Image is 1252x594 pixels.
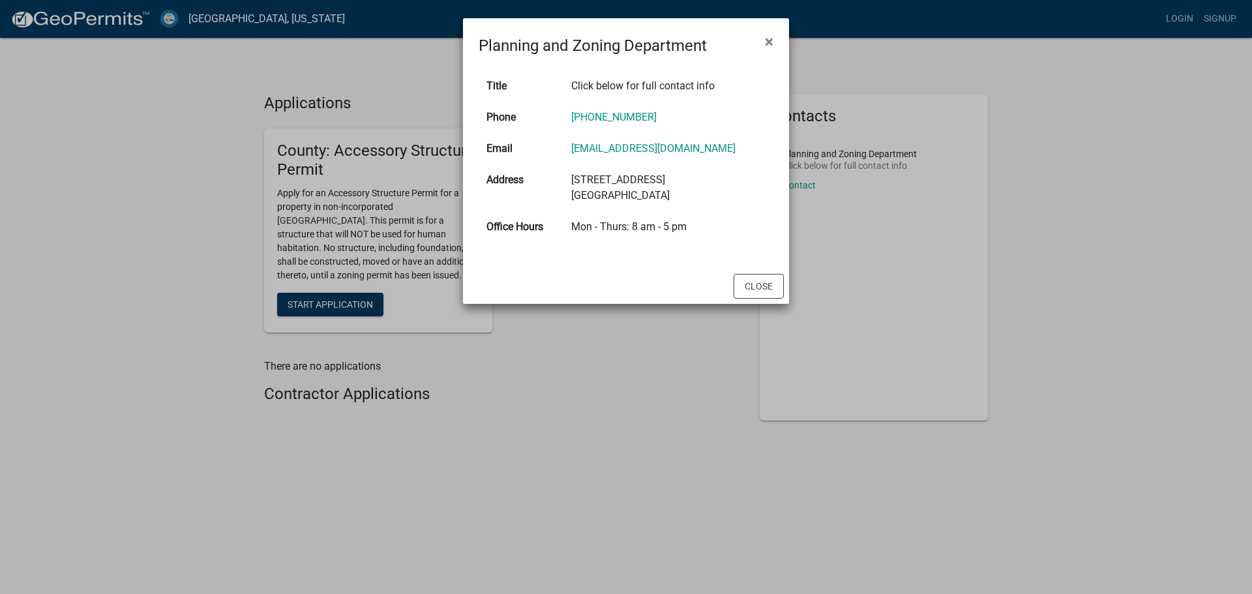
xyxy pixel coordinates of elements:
[563,164,773,211] td: [STREET_ADDRESS] [GEOGRAPHIC_DATA]
[734,274,784,299] button: Close
[479,70,563,102] th: Title
[571,142,736,155] a: [EMAIL_ADDRESS][DOMAIN_NAME]
[479,211,563,243] th: Office Hours
[479,34,707,57] h4: Planning and Zoning Department
[765,33,773,51] span: ×
[571,219,766,235] div: Mon - Thurs: 8 am - 5 pm
[754,23,784,60] button: Close
[479,164,563,211] th: Address
[479,102,563,133] th: Phone
[563,70,773,102] td: Click below for full contact info
[479,133,563,164] th: Email
[571,111,657,123] a: [PHONE_NUMBER]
